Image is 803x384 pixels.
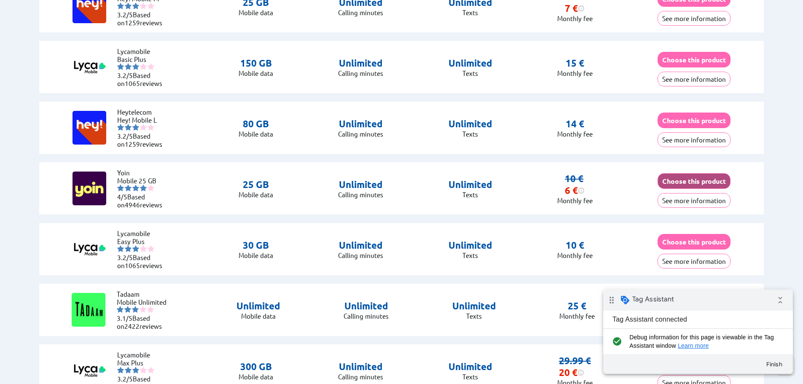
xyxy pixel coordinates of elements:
[72,293,105,327] img: Logo of Tadaam
[124,306,131,313] img: starnr2
[448,373,492,381] p: Texts
[148,245,154,252] img: starnr5
[132,185,139,191] img: starnr3
[132,306,139,313] img: starnr3
[117,245,124,252] img: starnr1
[117,253,133,261] span: 3.2/5
[140,185,147,191] img: starnr4
[117,253,168,269] li: Based on reviews
[125,79,140,87] span: 1065
[132,3,139,9] img: starnr3
[148,3,154,9] img: starnr5
[117,298,167,306] li: Mobile Unlimited
[559,367,584,379] div: 20 €
[658,193,730,208] button: See more information
[239,373,273,381] p: Mobile data
[73,172,106,205] img: Logo of Yoin
[140,306,146,313] img: starnr4
[236,300,280,312] p: Unlimited
[239,118,273,130] p: 80 GB
[658,254,730,269] button: See more information
[73,232,106,266] img: Logo of Lycamobile
[148,367,154,373] img: starnr5
[132,245,139,252] img: starnr3
[658,177,730,185] a: Choose this product
[117,11,168,27] li: Based on reviews
[658,132,730,147] button: See more information
[132,63,139,70] img: starnr3
[338,8,383,16] p: Calling minutes
[117,108,168,116] li: Heytelecom
[239,191,273,199] p: Mobile data
[338,130,383,138] p: Calling minutes
[658,257,730,265] a: See more information
[73,50,106,84] img: Logo of Lycamobile
[26,43,176,60] span: Debug information for this page is viewable in the Tag Assistant window
[239,57,273,69] p: 150 GB
[658,196,730,204] a: See more information
[117,71,133,79] span: 3.2/5
[448,69,492,77] p: Texts
[448,57,492,69] p: Unlimited
[117,3,124,9] img: starnr1
[239,361,273,373] p: 300 GB
[557,251,593,259] p: Monthly fee
[338,361,383,373] p: Unlimited
[140,3,147,9] img: starnr4
[658,56,730,64] a: Choose this product
[557,130,593,138] p: Monthly fee
[125,367,132,373] img: starnr2
[557,69,593,77] p: Monthly fee
[132,367,139,373] img: starnr3
[117,124,124,131] img: starnr1
[117,375,133,383] span: 3.2/5
[117,306,124,313] img: starnr1
[125,201,140,209] span: 4946
[557,14,593,22] p: Monthly fee
[75,53,106,59] a: Learn more
[565,3,585,14] div: 7 €
[125,124,132,131] img: starnr2
[29,5,71,14] span: Tag Assistant
[125,261,140,269] span: 1065
[117,63,124,70] img: starnr1
[148,63,154,70] img: starnr5
[148,124,154,131] img: starnr5
[169,2,185,19] i: Collapse debug badge
[239,69,273,77] p: Mobile data
[147,306,154,313] img: starnr5
[448,8,492,16] p: Texts
[132,124,139,131] img: starnr3
[452,300,496,312] p: Unlimited
[344,300,389,312] p: Unlimited
[338,57,383,69] p: Unlimited
[658,234,730,250] button: Choose this product
[658,136,730,144] a: See more information
[658,14,730,22] a: See more information
[117,290,167,298] li: Tadaam
[117,367,124,373] img: starnr1
[338,179,383,191] p: Unlimited
[117,55,168,63] li: Basic Plus
[117,185,124,191] img: starnr1
[658,113,730,128] button: Choose this product
[124,322,140,330] span: 2422
[452,312,496,320] p: Texts
[344,312,389,320] p: Calling minutes
[140,124,147,131] img: starnr4
[117,314,132,322] span: 3.1/5
[566,239,584,251] p: 10 €
[338,239,383,251] p: Unlimited
[658,11,730,26] button: See more information
[7,43,21,60] i: check_circle
[73,111,106,145] img: Logo of Heytelecom
[117,193,127,201] span: 4/5
[117,351,168,359] li: Lycamobile
[338,118,383,130] p: Unlimited
[658,238,730,246] a: Choose this product
[117,314,167,330] li: Based on reviews
[117,47,168,55] li: Lycamobile
[338,69,383,77] p: Calling minutes
[140,367,147,373] img: starnr4
[140,63,147,70] img: starnr4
